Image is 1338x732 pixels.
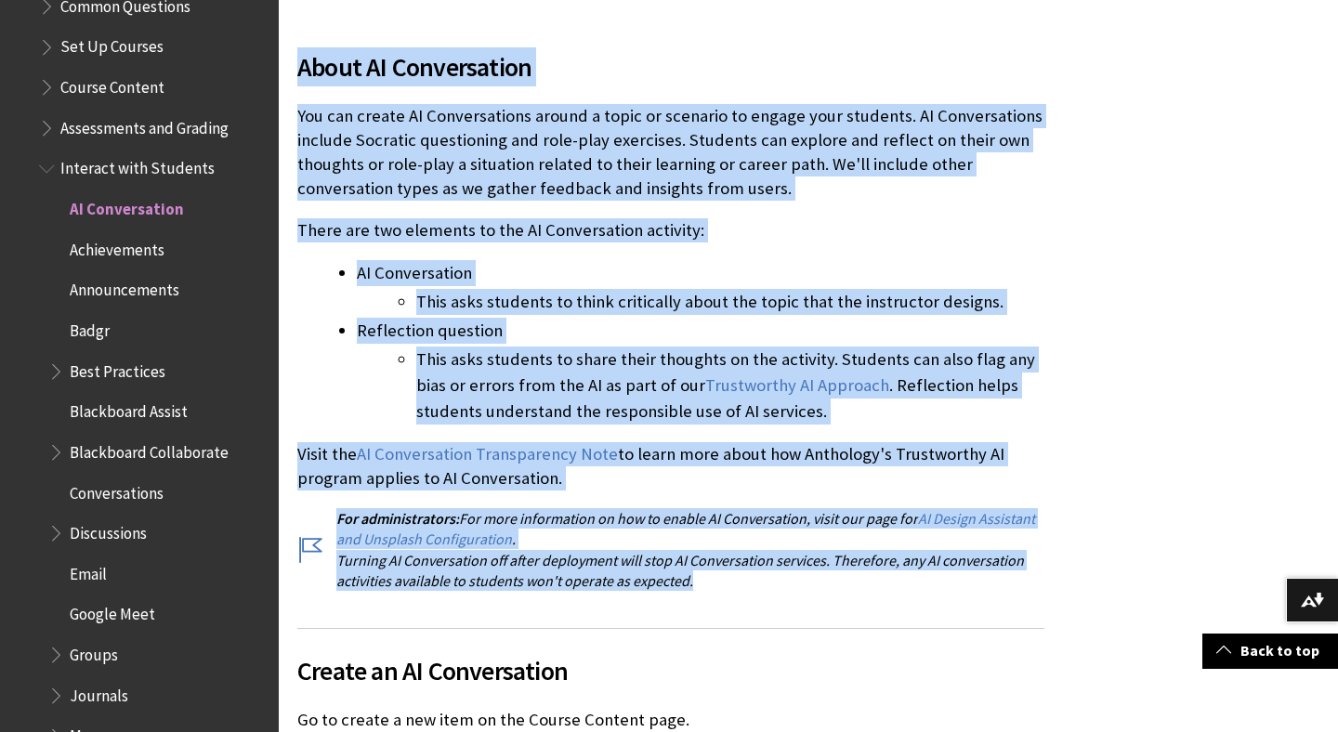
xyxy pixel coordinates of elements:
a: Trustworthy AI Approach [705,374,889,397]
li: This asks students to think critically about the topic that the instructor designs. [416,289,1044,315]
span: About AI Conversation [297,47,1044,86]
a: AI Design Assistant and Unsplash Configuration [336,509,1035,549]
span: Journals [70,680,128,705]
p: For more information on how to enable AI Conversation, visit our page for . Turning AI Conversati... [297,508,1044,592]
span: Blackboard Assist [70,396,188,421]
span: Interact with Students [60,153,215,178]
span: Badgr [70,315,110,340]
span: Discussions [70,517,147,542]
span: Course Content [60,72,164,97]
span: For administrators: [336,509,459,528]
span: Announcements [70,275,179,300]
li: Reflection question [357,318,1044,425]
a: Back to top [1202,634,1338,668]
li: This asks students to share their thoughts on the activity. Students can also flag any bias or er... [416,346,1044,425]
span: Achievements [70,234,164,259]
span: Assessments and Grading [60,112,229,137]
span: Groups [70,639,118,664]
span: Set Up Courses [60,32,164,57]
span: Best Practices [70,356,165,381]
li: AI Conversation [357,260,1044,315]
span: Email [70,558,107,583]
p: Visit the to learn more about how Anthology's Trustworthy AI program applies to AI Conversation. [297,442,1044,490]
span: AI Conversation [70,193,184,218]
a: AI Conversation Transparency Note [357,443,618,465]
span: Google Meet [70,599,155,624]
p: You can create AI Conversations around a topic or scenario to engage your students. AI Conversati... [297,104,1044,202]
span: Blackboard Collaborate [70,437,229,462]
span: Create an AI Conversation [297,651,1044,690]
span: Conversations [70,477,164,503]
p: Go to create a new item on the Course Content page. [297,708,1044,732]
p: There are two elements to the AI Conversation activity: [297,218,1044,242]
